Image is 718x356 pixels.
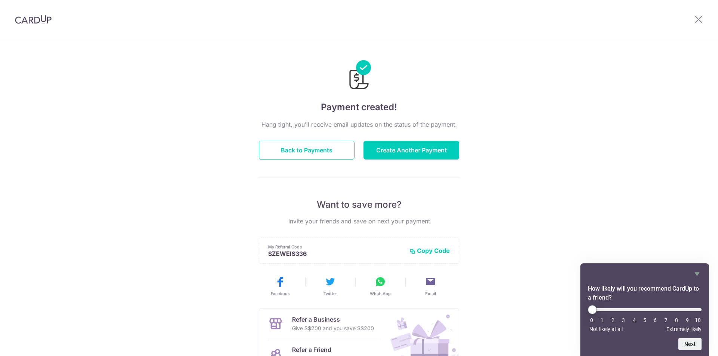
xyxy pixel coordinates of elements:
li: 1 [598,317,606,323]
span: WhatsApp [370,291,391,297]
li: 7 [662,317,670,323]
p: Give S$200 and you save S$200 [292,324,374,333]
li: 6 [651,317,659,323]
button: Next question [678,338,702,350]
h4: Payment created! [259,100,459,114]
p: Refer a Business [292,315,374,324]
button: Create Another Payment [363,141,459,160]
span: Not likely at all [589,326,623,332]
p: Invite your friends and save on next your payment [259,217,459,226]
span: Twitter [323,291,337,297]
button: Back to Payments [259,141,355,160]
li: 5 [641,317,648,323]
h2: How likely will you recommend CardUp to a friend? Select an option from 0 to 10, with 0 being Not... [588,284,702,302]
li: 10 [694,317,702,323]
div: How likely will you recommend CardUp to a friend? Select an option from 0 to 10, with 0 being Not... [588,305,702,332]
button: Email [408,276,452,297]
span: Facebook [271,291,290,297]
div: How likely will you recommend CardUp to a friend? Select an option from 0 to 10, with 0 being Not... [588,269,702,350]
li: 3 [620,317,627,323]
p: Hang tight, you’ll receive email updates on the status of the payment. [259,120,459,129]
button: WhatsApp [358,276,402,297]
img: CardUp [15,15,52,24]
li: 2 [609,317,617,323]
p: My Referral Code [268,244,404,250]
li: 4 [630,317,638,323]
li: 8 [673,317,680,323]
p: Want to save more? [259,199,459,211]
span: Extremely likely [666,326,702,332]
button: Twitter [308,276,352,297]
p: Refer a Friend [292,345,367,354]
button: Copy Code [409,247,450,254]
img: Payments [347,60,371,92]
p: SZEWEIS336 [268,250,404,257]
button: Facebook [258,276,302,297]
button: Hide survey [693,269,702,278]
li: 0 [588,317,595,323]
span: Email [425,291,436,297]
li: 9 [684,317,691,323]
